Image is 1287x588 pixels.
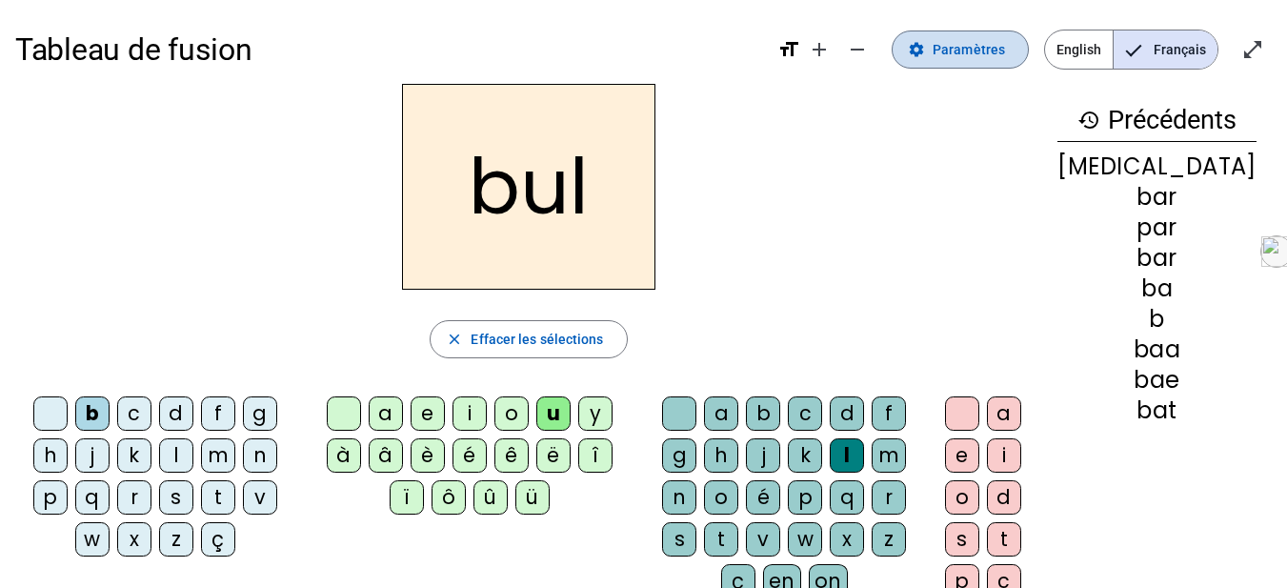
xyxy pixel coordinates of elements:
div: c [788,396,822,431]
div: b [75,396,110,431]
div: e [411,396,445,431]
div: b [1057,308,1257,331]
div: ç [201,522,235,557]
div: bae [1057,369,1257,392]
div: f [872,396,906,431]
div: k [117,438,151,473]
div: i [452,396,487,431]
div: t [201,480,235,515]
div: ë [536,438,571,473]
div: ô [432,480,466,515]
button: Entrer en plein écran [1234,30,1272,69]
button: Effacer les sélections [430,320,627,358]
div: î [578,438,613,473]
div: i [987,438,1021,473]
mat-icon: settings [908,41,925,58]
div: v [243,480,277,515]
div: b [746,396,780,431]
div: z [159,522,193,557]
div: l [830,438,864,473]
div: k [788,438,822,473]
div: baa [1057,338,1257,361]
div: m [872,438,906,473]
div: a [369,396,403,431]
mat-icon: open_in_full [1241,38,1264,61]
div: s [159,480,193,515]
span: Paramètres [933,38,1005,61]
mat-icon: remove [846,38,869,61]
button: Diminuer la taille de la police [838,30,876,69]
div: a [987,396,1021,431]
mat-icon: format_size [777,38,800,61]
div: ba [1057,277,1257,300]
div: d [830,396,864,431]
div: o [704,480,738,515]
div: o [945,480,979,515]
span: Français [1114,30,1217,69]
div: l [159,438,193,473]
div: w [75,522,110,557]
div: a [704,396,738,431]
div: s [945,522,979,557]
div: é [746,480,780,515]
div: [MEDICAL_DATA] [1057,155,1257,178]
div: d [159,396,193,431]
div: é [452,438,487,473]
div: e [945,438,979,473]
div: à [327,438,361,473]
div: w [788,522,822,557]
div: r [872,480,906,515]
div: z [872,522,906,557]
div: f [201,396,235,431]
h1: Tableau de fusion [15,19,762,80]
div: q [75,480,110,515]
h2: bul [402,84,655,290]
div: bar [1057,186,1257,209]
div: t [704,522,738,557]
h3: Précédents [1057,99,1257,142]
div: è [411,438,445,473]
mat-button-toggle-group: Language selection [1044,30,1218,70]
div: p [788,480,822,515]
div: g [662,438,696,473]
span: English [1045,30,1113,69]
button: Paramètres [892,30,1029,69]
div: x [830,522,864,557]
mat-icon: close [446,331,463,348]
div: t [987,522,1021,557]
div: c [117,396,151,431]
div: r [117,480,151,515]
div: q [830,480,864,515]
div: par [1057,216,1257,239]
div: j [746,438,780,473]
div: bar [1057,247,1257,270]
div: m [201,438,235,473]
span: Effacer les sélections [471,328,603,351]
div: ê [494,438,529,473]
button: Augmenter la taille de la police [800,30,838,69]
div: p [33,480,68,515]
div: h [704,438,738,473]
div: v [746,522,780,557]
div: bat [1057,399,1257,422]
div: g [243,396,277,431]
mat-icon: history [1077,109,1100,132]
div: s [662,522,696,557]
div: y [578,396,613,431]
div: d [987,480,1021,515]
mat-icon: add [808,38,831,61]
div: o [494,396,529,431]
div: n [662,480,696,515]
div: h [33,438,68,473]
div: ü [515,480,550,515]
div: â [369,438,403,473]
div: u [536,396,571,431]
div: û [473,480,508,515]
div: x [117,522,151,557]
div: n [243,438,277,473]
div: j [75,438,110,473]
div: ï [390,480,424,515]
